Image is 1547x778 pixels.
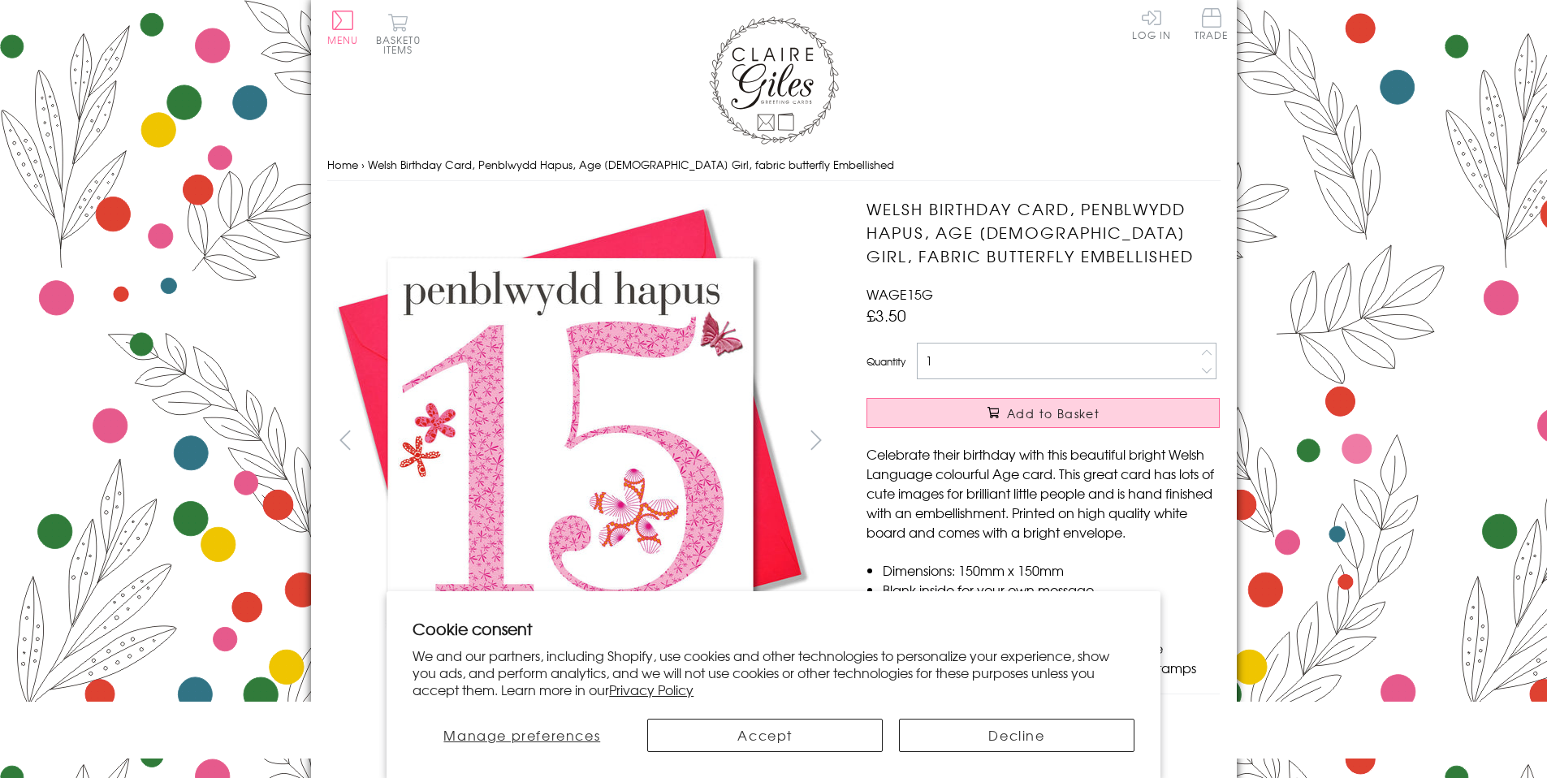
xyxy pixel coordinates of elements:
[866,197,1220,267] h1: Welsh Birthday Card, Penblwydd Hapus, Age [DEMOGRAPHIC_DATA] Girl, fabric butterfly Embellished
[609,680,694,699] a: Privacy Policy
[883,580,1220,599] li: Blank inside for your own message
[866,284,933,304] span: WAGE15G
[327,197,815,685] img: Welsh Birthday Card, Penblwydd Hapus, Age 15 Girl, fabric butterfly Embellished
[1195,8,1229,43] a: Trade
[413,617,1134,640] h2: Cookie consent
[327,32,359,47] span: Menu
[866,398,1220,428] button: Add to Basket
[1007,405,1100,421] span: Add to Basket
[866,354,905,369] label: Quantity
[327,421,364,458] button: prev
[1132,8,1171,40] a: Log In
[866,304,906,326] span: £3.50
[327,149,1221,182] nav: breadcrumbs
[376,13,421,54] button: Basket0 items
[866,444,1220,542] p: Celebrate their birthday with this beautiful bright Welsh Language colourful Age card. This great...
[443,725,600,745] span: Manage preferences
[413,647,1134,698] p: We and our partners, including Shopify, use cookies and other technologies to personalize your ex...
[413,719,631,752] button: Manage preferences
[883,560,1220,580] li: Dimensions: 150mm x 150mm
[327,157,358,172] a: Home
[361,157,365,172] span: ›
[899,719,1134,752] button: Decline
[709,16,839,145] img: Claire Giles Greetings Cards
[647,719,883,752] button: Accept
[383,32,421,57] span: 0 items
[1195,8,1229,40] span: Trade
[368,157,894,172] span: Welsh Birthday Card, Penblwydd Hapus, Age [DEMOGRAPHIC_DATA] Girl, fabric butterfly Embellished
[797,421,834,458] button: next
[327,11,359,45] button: Menu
